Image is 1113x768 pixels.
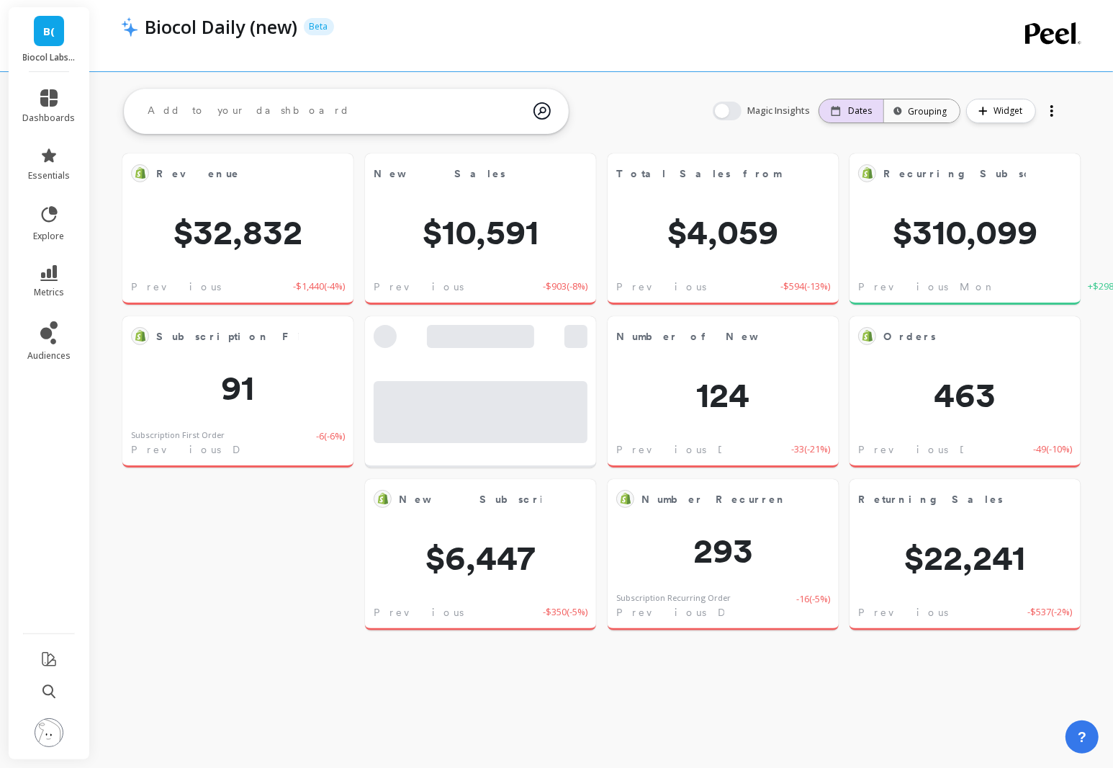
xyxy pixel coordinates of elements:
[533,91,551,130] img: magic search icon
[145,14,298,39] p: Biocol Daily (new)
[796,592,830,620] span: -16 ( -5% )
[608,215,839,249] span: $4,059
[616,592,731,604] div: Subscription Recurring Order
[1065,720,1099,754] button: ?
[34,231,65,242] span: explore
[897,104,947,118] div: Grouping
[365,540,596,575] span: $6,447
[23,112,76,124] span: dashboards
[993,104,1027,118] span: Widget
[23,52,76,63] p: Biocol Labs (US)
[616,326,784,347] span: Number of New Orders
[850,378,1081,412] span: 463
[131,429,225,442] div: Subscription First Order
[641,492,981,507] span: Number Recurrent Subscription Orders
[316,429,345,457] span: -6 ( -6% )
[131,442,269,457] span: Previous Day
[156,329,385,344] span: Subscription First Order
[1027,605,1072,620] span: -$537 ( -2% )
[616,280,754,294] span: Previous Day
[543,605,587,620] span: -$350 ( -5% )
[966,99,1036,123] button: Widget
[399,489,541,509] span: New Subscriptions Sales
[304,18,334,35] p: Beta
[616,442,754,457] span: Previous Day
[34,287,64,298] span: metrics
[28,170,70,182] span: essentials
[616,329,859,344] span: Number of New Orders
[35,718,63,747] img: profile picture
[608,533,839,568] span: 293
[780,280,830,294] span: -$594 ( -13% )
[122,370,353,405] span: 91
[616,166,1027,182] span: Total Sales from First Subscription Orders
[156,166,240,182] span: Revenue
[747,104,813,118] span: Magic Insights
[374,280,512,294] span: Previous Day
[858,280,1088,294] span: Previous Month to Date
[883,326,1026,347] span: Orders
[1033,442,1072,457] span: -49 ( -10% )
[850,215,1081,249] span: $310,099
[365,215,596,249] span: $10,591
[27,350,71,362] span: audiences
[608,378,839,412] span: 124
[122,215,353,249] span: $32,832
[374,164,541,184] span: New Sales
[131,280,269,294] span: Previous Day
[616,605,754,620] span: Previous Day
[858,492,1003,507] span: Returning Sales
[43,23,55,40] span: B(
[1078,727,1086,747] span: ?
[156,326,299,347] span: Subscription First Order
[156,164,299,184] span: Revenue
[616,164,784,184] span: Total Sales from First Subscription Orders
[791,442,830,457] span: -33 ( -21% )
[883,164,1026,184] span: Recurring Subscription Sales
[374,605,512,620] span: Previous Day
[848,105,872,117] p: Dates
[858,442,996,457] span: Previous Day
[858,489,1026,509] span: Returning Sales
[883,329,936,344] span: Orders
[399,492,662,507] span: New Subscriptions Sales
[641,489,784,509] span: Number Recurrent Subscription Orders
[543,280,587,294] span: -$903 ( -8% )
[121,17,138,37] img: header icon
[293,280,345,294] span: -$1,440 ( -4% )
[374,166,505,182] span: New Sales
[850,540,1081,575] span: $22,241
[858,605,996,620] span: Previous Day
